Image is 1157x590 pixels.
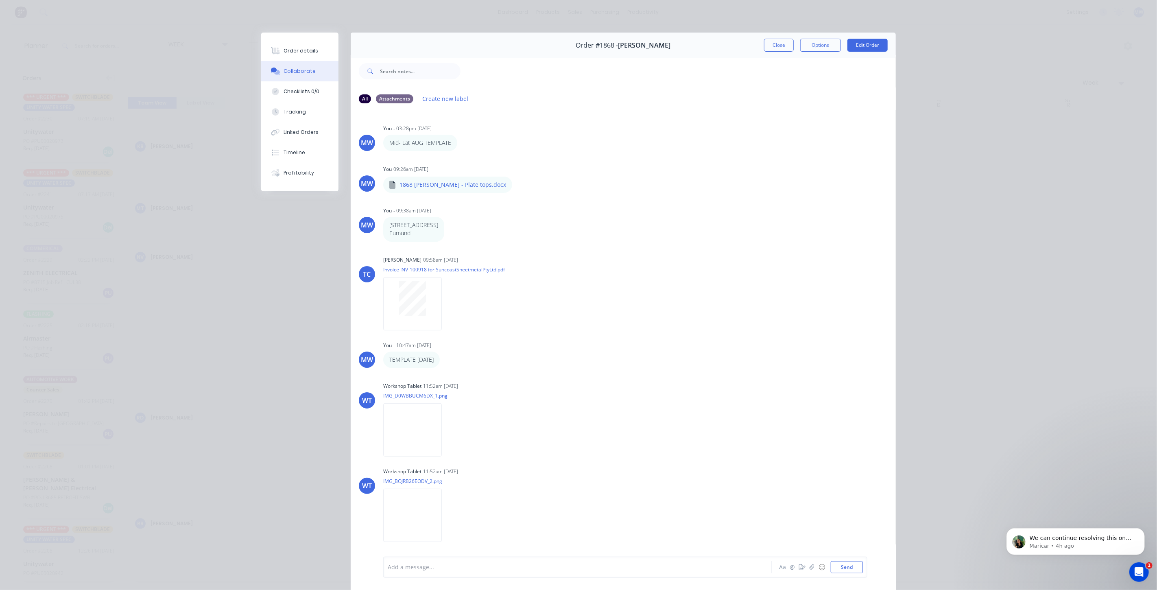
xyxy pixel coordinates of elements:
button: Tracking [261,102,338,122]
button: Timeline [261,142,338,163]
div: WT [362,481,372,491]
div: MW [361,138,373,148]
button: Order details [261,41,338,61]
div: Linked Orders [284,129,319,136]
p: TEMPLATE [DATE] [389,356,434,364]
p: Eumundi [389,229,438,237]
iframe: Intercom live chat [1129,562,1149,582]
div: Checklists 0/0 [284,88,320,95]
div: - 10:47am [DATE] [393,342,431,349]
span: Order #1868 - [576,42,618,49]
div: 11:52am [DATE] [423,468,458,475]
div: Workshop Tablet [383,468,421,475]
p: [STREET_ADDRESS] [389,221,438,229]
div: MW [361,220,373,230]
button: Close [764,39,794,52]
div: MW [361,179,373,188]
div: You [383,125,392,132]
div: Timeline [284,149,306,156]
div: 09:26am [DATE] [393,166,428,173]
span: [PERSON_NAME] [618,42,671,49]
button: Linked Orders [261,122,338,142]
div: You [383,342,392,349]
div: - 09:38am [DATE] [393,207,431,214]
button: Options [800,39,841,52]
button: Checklists 0/0 [261,81,338,102]
p: Mid- Lat AUG TEMPLATE [389,139,451,147]
button: @ [788,562,797,572]
div: Order details [284,47,319,55]
button: Edit Order [847,39,888,52]
p: IMG_BOJRB26EODV_2.png [383,478,450,485]
div: You [383,207,392,214]
div: Workshop Tablet [383,382,421,390]
button: Create new label [418,93,473,104]
div: MW [361,355,373,365]
button: ☺ [817,562,827,572]
div: Attachments [376,94,413,103]
button: Send [831,561,863,573]
span: 1 [1146,562,1153,569]
div: 09:58am [DATE] [423,256,458,264]
div: TC [363,269,371,279]
iframe: Intercom notifications message [994,511,1157,568]
div: Tracking [284,108,306,116]
div: 11:52am [DATE] [423,382,458,390]
input: Search notes... [380,63,461,79]
button: Aa [778,562,788,572]
p: 1868 [PERSON_NAME] - Plate tops.docx [399,181,506,189]
div: Collaborate [284,68,316,75]
div: All [359,94,371,103]
div: WT [362,396,372,405]
div: You [383,166,392,173]
div: Profitability [284,169,314,177]
div: [PERSON_NAME] [383,256,421,264]
p: Invoice INV-100918 for SuncoastSheetmetalPtyLtd.pdf [383,266,505,273]
button: Profitability [261,163,338,183]
p: IMG_D0WBBUCM6DX_1.png [383,392,450,399]
button: Collaborate [261,61,338,81]
div: - 03:28pm [DATE] [393,125,432,132]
